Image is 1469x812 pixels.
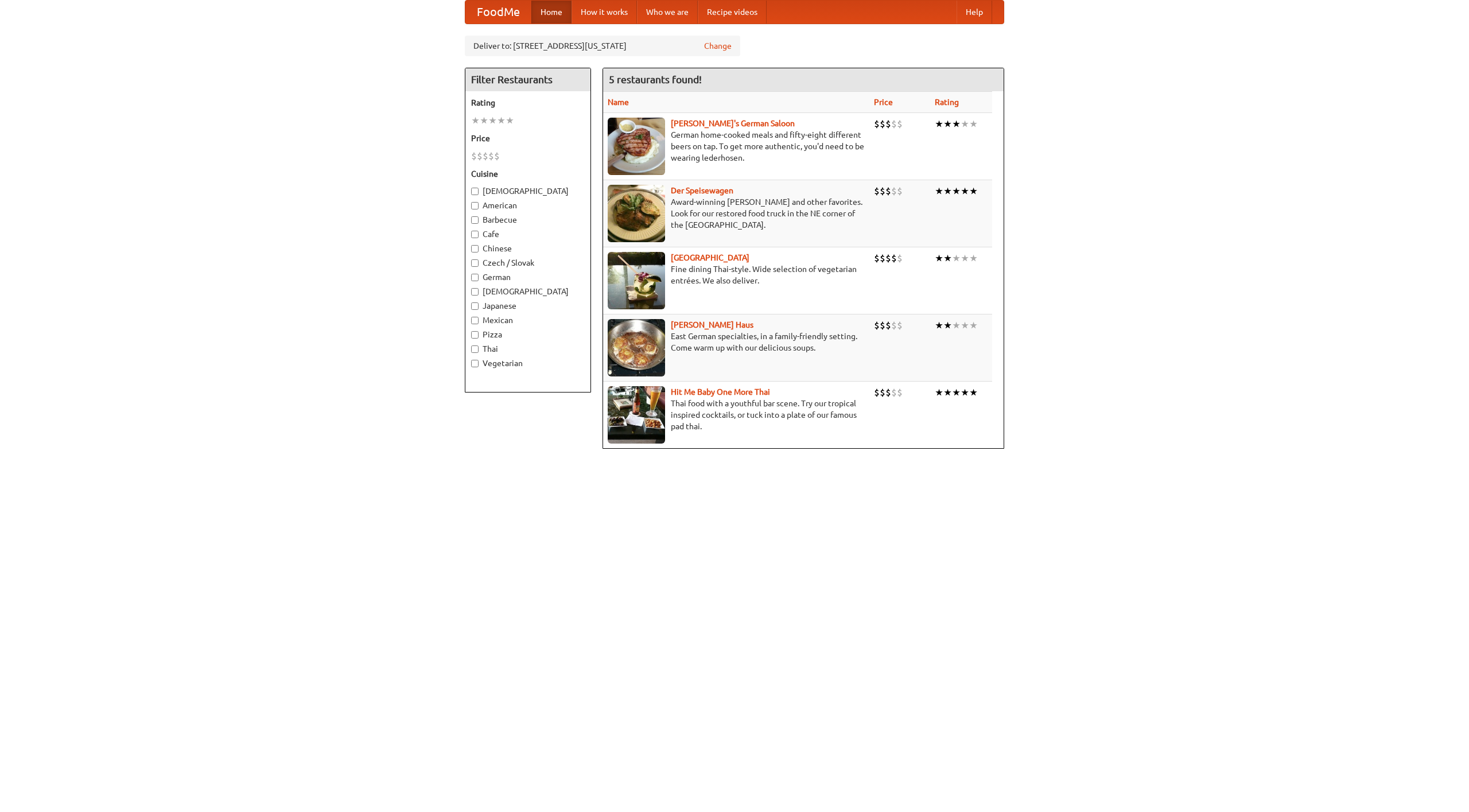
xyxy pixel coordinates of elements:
li: $ [471,150,477,162]
li: ★ [935,185,943,197]
li: ★ [961,252,969,265]
li: $ [897,185,903,197]
a: Recipe videos [698,1,767,24]
div: Deliver to: [STREET_ADDRESS][US_STATE] [465,36,740,56]
li: ★ [952,319,961,332]
a: Price [874,98,893,107]
li: ★ [943,118,952,130]
input: Thai [471,345,479,353]
li: ★ [943,185,952,197]
input: Japanese [471,302,479,310]
li: $ [477,150,483,162]
label: Thai [471,343,585,355]
img: kohlhaus.jpg [608,319,665,376]
li: $ [897,118,903,130]
li: ★ [935,252,943,265]
a: Change [704,40,732,52]
li: $ [885,118,891,130]
li: ★ [952,118,961,130]
input: Czech / Slovak [471,259,479,267]
a: Hit Me Baby One More Thai [671,387,770,397]
li: $ [891,118,897,130]
label: Vegetarian [471,358,585,369]
li: $ [483,150,488,162]
li: $ [885,185,891,197]
li: ★ [935,386,943,399]
li: ★ [497,114,506,127]
label: Czech / Slovak [471,257,585,269]
p: Thai food with a youthful bar scene. Try our tropical inspired cocktails, or tuck into a plate of... [608,398,865,432]
li: $ [880,185,885,197]
li: ★ [935,118,943,130]
li: ★ [969,185,978,197]
li: ★ [969,118,978,130]
li: ★ [961,386,969,399]
label: German [471,271,585,283]
a: How it works [572,1,637,24]
li: ★ [952,252,961,265]
li: ★ [952,386,961,399]
p: German home-cooked meals and fifty-eight different beers on tap. To get more authentic, you'd nee... [608,129,865,164]
label: Cafe [471,228,585,240]
img: esthers.jpg [608,118,665,175]
b: Der Speisewagen [671,186,733,195]
a: Home [531,1,572,24]
li: ★ [943,252,952,265]
label: Mexican [471,314,585,326]
input: Barbecue [471,216,479,224]
li: ★ [969,319,978,332]
li: $ [874,319,880,332]
input: Pizza [471,331,479,339]
li: ★ [506,114,514,127]
input: Chinese [471,245,479,252]
li: ★ [488,114,497,127]
label: [DEMOGRAPHIC_DATA] [471,286,585,297]
a: Name [608,98,629,107]
li: ★ [969,386,978,399]
label: Chinese [471,243,585,254]
li: $ [494,150,500,162]
input: Cafe [471,231,479,238]
li: $ [885,252,891,265]
li: $ [897,319,903,332]
a: [PERSON_NAME] Haus [671,320,753,329]
li: $ [897,386,903,399]
h4: Filter Restaurants [465,68,590,91]
input: American [471,202,479,209]
li: ★ [969,252,978,265]
a: Who we are [637,1,698,24]
input: [DEMOGRAPHIC_DATA] [471,288,479,296]
p: East German specialties, in a family-friendly setting. Come warm up with our delicious soups. [608,331,865,353]
a: [GEOGRAPHIC_DATA] [671,253,749,262]
li: ★ [943,386,952,399]
li: ★ [961,118,969,130]
li: ★ [961,319,969,332]
h5: Price [471,133,585,144]
li: $ [891,319,897,332]
a: Help [957,1,992,24]
li: $ [874,185,880,197]
li: $ [488,150,494,162]
li: ★ [471,114,480,127]
li: $ [891,386,897,399]
li: ★ [952,185,961,197]
input: [DEMOGRAPHIC_DATA] [471,188,479,195]
label: [DEMOGRAPHIC_DATA] [471,185,585,197]
label: Japanese [471,300,585,312]
a: [PERSON_NAME]'s German Saloon [671,119,795,128]
img: babythai.jpg [608,386,665,444]
img: satay.jpg [608,252,665,309]
li: $ [885,386,891,399]
p: Fine dining Thai-style. Wide selection of vegetarian entrées. We also deliver. [608,263,865,286]
a: Rating [935,98,959,107]
input: Vegetarian [471,360,479,367]
label: American [471,200,585,211]
input: German [471,274,479,281]
li: $ [874,386,880,399]
input: Mexican [471,317,479,324]
li: $ [880,252,885,265]
li: $ [891,252,897,265]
